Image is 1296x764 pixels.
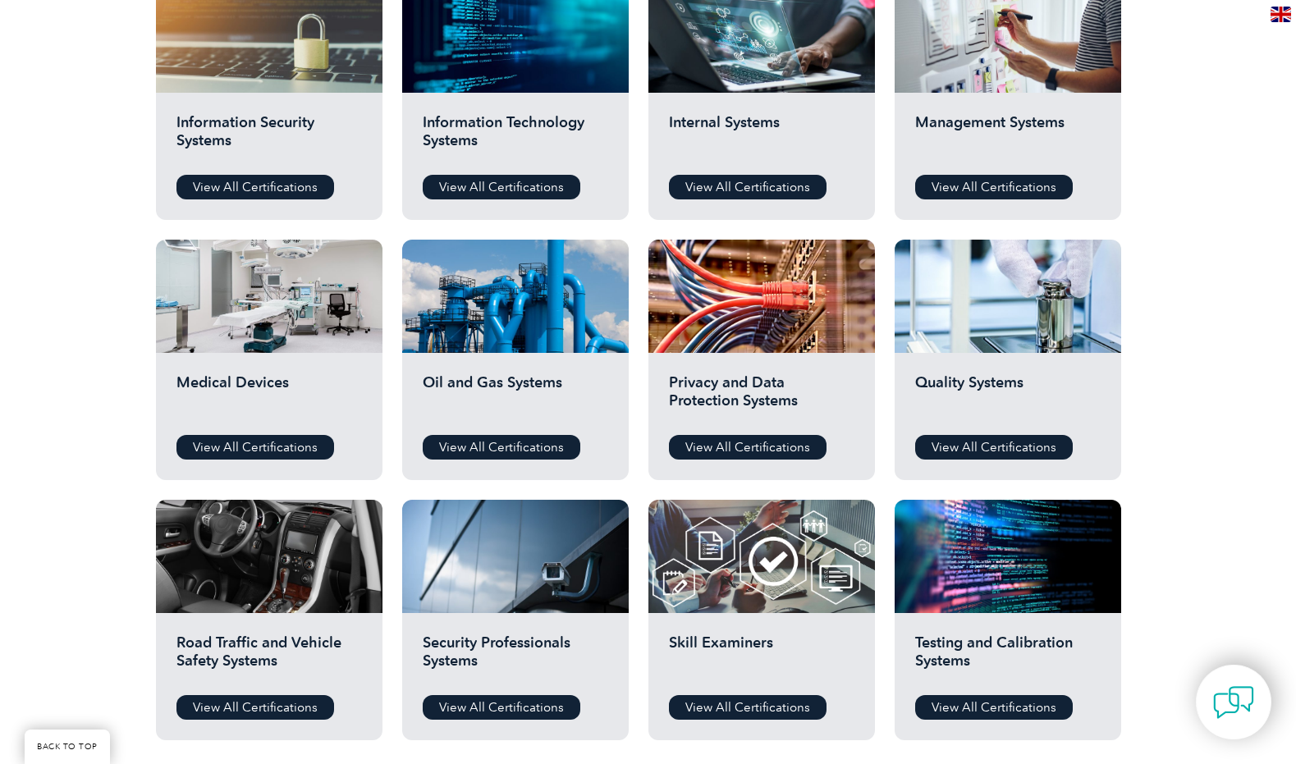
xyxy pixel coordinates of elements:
[915,175,1073,199] a: View All Certifications
[669,435,827,460] a: View All Certifications
[669,634,854,683] h2: Skill Examiners
[176,373,362,423] h2: Medical Devices
[915,435,1073,460] a: View All Certifications
[423,435,580,460] a: View All Certifications
[915,113,1101,162] h2: Management Systems
[669,695,827,720] a: View All Certifications
[423,373,608,423] h2: Oil and Gas Systems
[176,634,362,683] h2: Road Traffic and Vehicle Safety Systems
[423,695,580,720] a: View All Certifications
[176,695,334,720] a: View All Certifications
[1213,682,1254,723] img: contact-chat.png
[1271,7,1291,22] img: en
[915,695,1073,720] a: View All Certifications
[176,175,334,199] a: View All Certifications
[915,634,1101,683] h2: Testing and Calibration Systems
[423,634,608,683] h2: Security Professionals Systems
[669,373,854,423] h2: Privacy and Data Protection Systems
[423,175,580,199] a: View All Certifications
[176,113,362,162] h2: Information Security Systems
[915,373,1101,423] h2: Quality Systems
[25,730,110,764] a: BACK TO TOP
[669,113,854,162] h2: Internal Systems
[669,175,827,199] a: View All Certifications
[423,113,608,162] h2: Information Technology Systems
[176,435,334,460] a: View All Certifications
